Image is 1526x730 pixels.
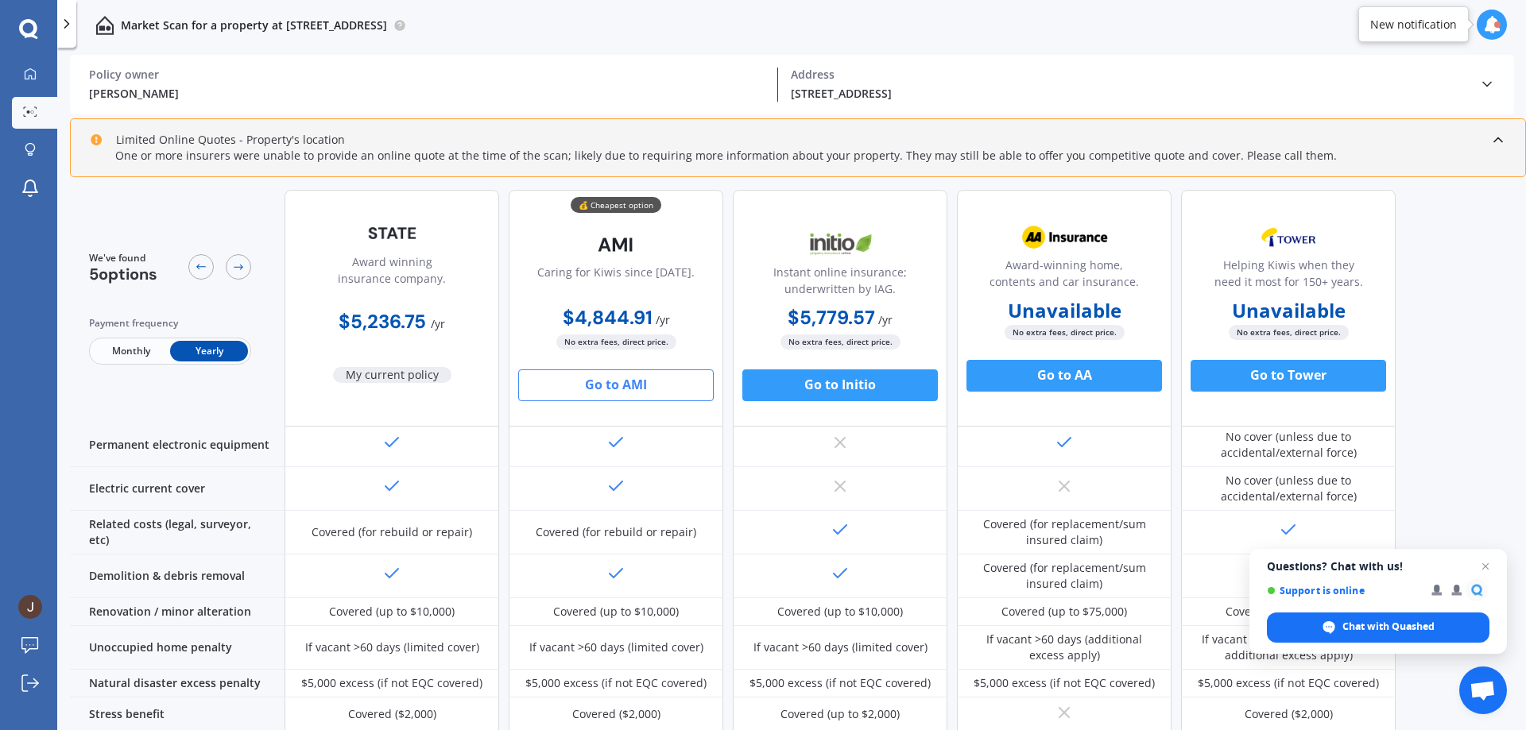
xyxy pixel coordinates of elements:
span: Support is online [1267,585,1420,597]
div: Natural disaster excess penalty [70,670,285,697]
div: If vacant >60 days (limited cover) [305,639,479,655]
div: Covered ($2,000) [1245,706,1333,722]
div: Electric current cover [70,467,285,511]
b: Unavailable [1232,303,1346,319]
div: $5,000 excess (if not EQC covered) [301,675,482,691]
span: No extra fees, direct price. [1229,325,1349,340]
div: No cover (unless due to accidental/external force) [1193,429,1384,461]
div: Policy owner [89,68,765,82]
a: Open chat [1459,666,1507,714]
span: We've found [89,251,157,265]
div: $5,000 excess (if not EQC covered) [749,675,931,691]
div: Instant online insurance; underwritten by IAG. [746,264,934,303]
span: My current policy [333,367,451,383]
div: Covered (up to $10,000) [777,604,903,620]
div: No cover (unless due to accidental/external force) [1193,473,1384,504]
div: [PERSON_NAME] [89,85,765,102]
img: home-and-contents.b802091223b8502ef2dd.svg [95,16,114,35]
div: Unoccupied home penalty [70,626,285,670]
div: $5,000 excess (if not EQC covered) [974,675,1155,691]
div: Permanent electronic equipment [70,423,285,467]
div: One or more insurers were unable to provide an online quote at the time of the scan; likely due t... [90,148,1506,164]
div: Covered (for rebuild or repair) [312,524,472,540]
img: Initio.webp [788,225,893,265]
button: Go to AMI [518,369,714,401]
span: No extra fees, direct price. [556,334,676,350]
div: Covered (for rebuild or repair) [536,524,696,540]
div: [STREET_ADDRESS] [791,85,1466,102]
div: Demolition & debris removal [70,554,285,598]
span: No extra fees, direct price. [780,334,900,350]
div: New notification [1370,17,1457,33]
span: No extra fees, direct price. [1005,325,1125,340]
div: Covered (up to $75,000) [1001,604,1127,620]
img: AA.webp [1012,218,1117,257]
div: Award winning insurance company. [298,253,486,293]
b: $4,844.91 [563,305,653,330]
div: Helping Kiwis when they need it most for 150+ years. [1195,257,1382,296]
div: Limited Online Quotes - Property's location [90,132,345,148]
span: Questions? Chat with us! [1267,560,1489,573]
span: Chat with Quashed [1342,620,1435,634]
div: Covered (up to $50,000) [1226,604,1351,620]
div: Caring for Kiwis since [DATE]. [537,264,695,303]
div: Covered (up to $10,000) [553,604,679,620]
div: Covered (up to $2,000) [780,706,900,722]
div: $5,000 excess (if not EQC covered) [525,675,707,691]
span: Yearly [170,341,248,361]
div: Renovation / minor alteration [70,598,285,626]
img: AMI-text-1.webp [564,225,668,265]
p: Market Scan for a property at [STREET_ADDRESS] [121,17,387,33]
b: Unavailable [1008,303,1121,319]
div: Address [791,68,1466,82]
div: 💰 Cheapest option [571,197,661,213]
b: $5,236.75 [339,309,426,334]
div: Covered (for replacement/sum insured claim) [969,516,1160,548]
div: $5,000 excess (if not EQC covered) [1198,675,1379,691]
div: Award-winning home, contents and car insurance. [970,257,1158,296]
div: Covered ($2,000) [348,706,436,722]
div: Covered (for replacement/sum insured claim) [969,560,1160,592]
img: ACg8ocJOoytxAKfe_RQBSAqmg4q_jl9GSH7LCm9Naf81MCmYHmAN-w=s96-c [18,595,42,619]
button: Go to AA [966,360,1162,392]
div: If vacant >60 days (additional excess apply) [969,632,1160,663]
button: Go to Tower [1191,360,1386,392]
span: 5 options [89,264,157,284]
div: If vacant >90 days (limited cover, additional excess apply) [1193,632,1384,663]
span: / yr [878,312,893,327]
span: / yr [431,316,445,331]
b: $5,779.57 [788,305,875,330]
div: If vacant >60 days (limited cover) [529,639,703,655]
span: Chat with Quashed [1267,612,1489,643]
img: State-text-1.webp [339,214,444,252]
div: Payment frequency [89,315,251,331]
button: Go to Initio [742,369,938,401]
img: Tower.webp [1236,218,1341,257]
span: Monthly [92,341,170,361]
div: If vacant >60 days (limited cover) [753,639,928,655]
div: Covered ($2,000) [572,706,660,722]
div: Covered (up to $10,000) [329,604,455,620]
span: / yr [656,312,670,327]
div: Related costs (legal, surveyor, etc) [70,511,285,554]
